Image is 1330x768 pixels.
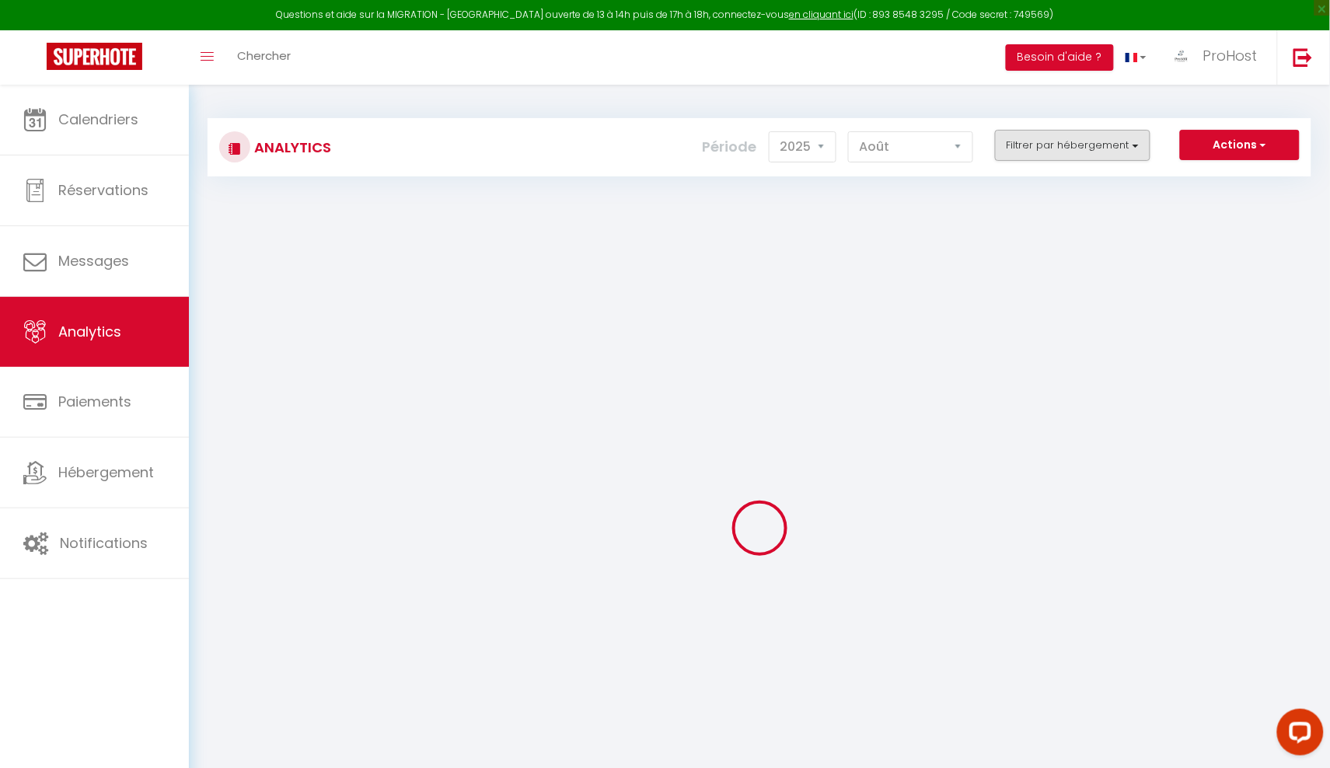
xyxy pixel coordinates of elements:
button: Besoin d'aide ? [1006,44,1114,71]
label: Période [703,130,757,164]
iframe: LiveChat chat widget [1265,703,1330,768]
h3: Analytics [250,130,331,165]
img: ... [1170,44,1193,68]
span: Chercher [237,47,291,64]
span: Calendriers [58,110,138,129]
a: en cliquant ici [789,8,854,21]
img: Super Booking [47,43,142,70]
button: Filtrer par hébergement [995,130,1150,161]
span: Hébergement [58,463,154,482]
a: ... ProHost [1158,30,1277,85]
span: Notifications [60,533,148,553]
span: ProHost [1203,46,1258,65]
a: Chercher [225,30,302,85]
img: logout [1293,47,1313,67]
span: Messages [58,251,129,271]
span: Réservations [58,180,148,200]
span: Analytics [58,322,121,341]
span: Paiements [58,392,131,411]
button: Actions [1180,130,1300,161]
